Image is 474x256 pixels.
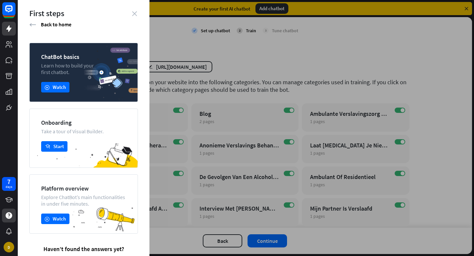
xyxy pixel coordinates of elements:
[41,194,126,207] div: Explore ChatBot’s main functionalities in under five minutes.
[132,11,137,16] i: close
[4,242,14,252] div: D
[29,8,138,18] div: First steps
[5,3,25,22] button: Open LiveChat chat widget
[45,217,49,221] i: play
[7,179,11,185] div: 7
[41,82,69,92] button: playWatch
[2,177,16,191] a: 7 days
[41,53,126,61] div: ChatBot basics
[29,245,138,253] div: Haven’t found the answers yet?
[41,21,71,28] span: Back to home
[41,185,126,192] div: Platform overview
[41,119,126,126] div: Onboarding
[41,62,126,75] div: Learn how to build your first chatbot.
[45,144,50,149] i: academy
[45,85,49,90] i: play
[6,185,12,189] div: days
[41,141,67,152] button: academyStart
[41,128,126,135] div: Take a tour of Visual Builder.
[41,214,69,224] button: playWatch
[29,21,36,28] i: arrow_left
